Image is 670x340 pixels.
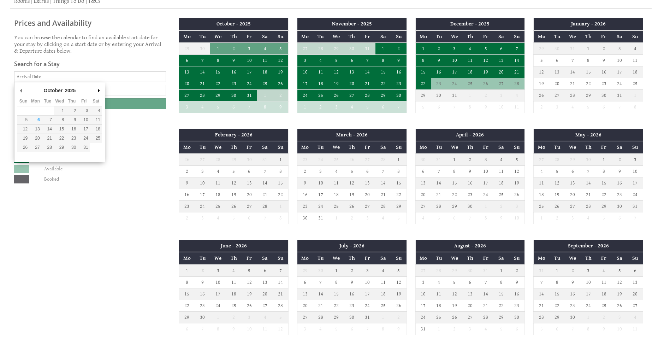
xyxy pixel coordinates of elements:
td: 14 [360,66,375,78]
td: 30 [195,43,210,55]
th: Mo [415,141,431,153]
td: 12 [328,66,344,78]
td: 25 [257,78,273,89]
td: 2 [313,101,328,113]
td: 1 [462,89,478,101]
td: 17 [612,66,627,78]
td: 26 [273,78,288,89]
button: 8 [54,116,66,124]
th: Su [273,141,288,153]
th: Sa [493,30,509,43]
th: Mo [297,30,313,43]
th: Tu [195,30,210,43]
td: 13 [344,66,360,78]
button: 29 [54,143,66,152]
th: We [328,141,344,153]
td: 27 [360,154,375,166]
th: Mo [534,141,549,153]
th: December - 2025 [415,18,525,30]
td: 11 [257,54,273,66]
th: Th [226,141,241,153]
td: 31 [565,43,580,55]
button: 18 [90,125,102,134]
p: You can browse the calendar to find an available start date for your stay by clicking on a start ... [14,34,166,54]
th: March - 2026 [297,129,407,141]
td: 19 [328,78,344,89]
td: 29 [179,43,195,55]
td: 29 [375,89,391,101]
td: 3 [328,101,344,113]
button: 1 [54,106,66,115]
td: 4 [462,43,478,55]
td: 26 [478,78,493,89]
th: Sa [612,141,627,153]
td: 28 [313,43,328,55]
td: 15 [375,66,391,78]
td: 14 [195,66,210,78]
th: Fr [478,30,493,43]
td: 27 [195,154,210,166]
td: 1 [210,43,226,55]
th: November - 2025 [297,18,407,30]
button: 14 [42,125,54,134]
button: 25 [90,134,102,143]
th: Mo [415,30,431,43]
th: We [210,30,226,43]
th: Tu [431,141,446,153]
button: 4 [90,106,102,115]
td: 5 [328,54,344,66]
th: Mo [534,30,549,43]
td: 7 [447,101,462,113]
td: 20 [344,78,360,89]
td: 1 [273,154,288,166]
th: Mo [179,30,195,43]
button: 13 [29,125,41,134]
td: 18 [313,78,328,89]
th: Th [581,141,596,153]
th: We [565,30,580,43]
button: 28 [42,143,54,152]
a: Prices and Availability [14,18,166,28]
td: 28 [195,89,210,101]
th: Sa [257,30,273,43]
td: 20 [493,66,509,78]
td: 26 [344,154,360,166]
td: 3 [297,54,313,66]
td: 28 [565,89,580,101]
th: Tu [313,30,328,43]
button: 12 [17,125,29,134]
td: 17 [297,78,313,89]
div: 2025 [64,85,77,96]
td: 15 [581,66,596,78]
td: 8 [581,54,596,66]
td: 6 [226,101,241,113]
abbr: Thursday [68,99,76,104]
td: 6 [596,101,612,113]
td: 3 [179,101,195,113]
th: Su [627,30,643,43]
td: 1 [375,43,391,55]
td: 4 [257,43,273,55]
td: 8 [627,101,643,113]
td: 7 [391,101,407,113]
td: 30 [344,43,360,55]
td: 2 [534,101,549,113]
button: Previous Month [17,85,24,96]
button: 11 [90,116,102,124]
td: 19 [478,66,493,78]
td: 6 [375,101,391,113]
td: 10 [612,54,627,66]
td: 30 [226,89,241,101]
button: 24 [78,134,90,143]
td: 31 [447,89,462,101]
td: 13 [549,66,565,78]
td: 5 [273,43,288,55]
td: 1 [627,89,643,101]
td: 11 [313,66,328,78]
td: 9 [431,54,446,66]
abbr: Monday [31,99,40,104]
td: 25 [328,154,344,166]
th: October - 2025 [179,18,289,30]
td: 5 [478,43,493,55]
